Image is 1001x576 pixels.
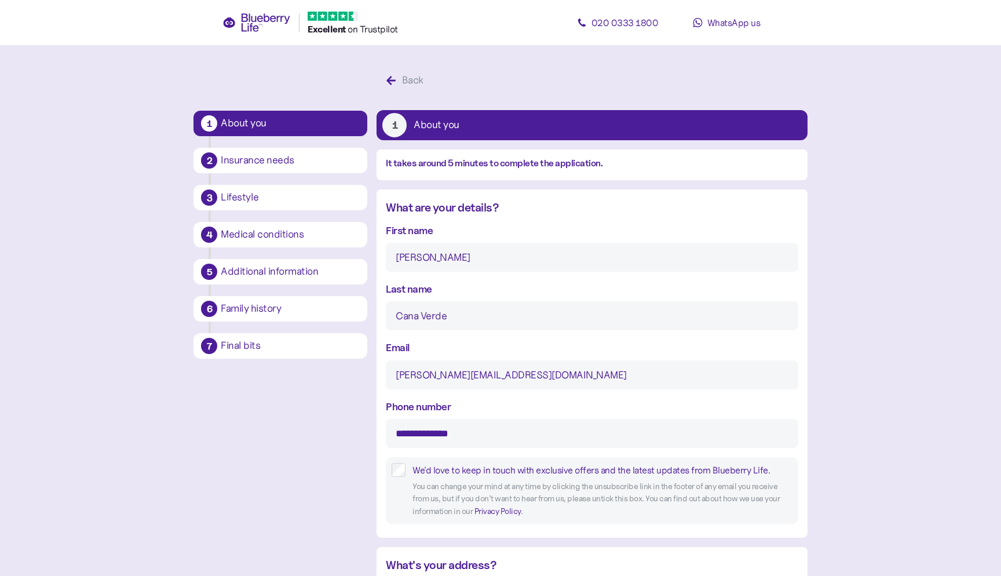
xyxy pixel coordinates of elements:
a: Privacy Policy [474,506,521,516]
div: Lifestyle [221,192,360,203]
button: 3Lifestyle [193,185,367,210]
span: WhatsApp us [707,17,761,28]
div: Additional information [221,267,360,277]
div: We'd love to keep in touch with exclusive offers and the latest updates from Blueberry Life. [412,463,792,477]
div: 7 [201,338,217,354]
div: What are your details? [386,199,798,217]
a: WhatsApp us [674,11,779,34]
label: First name [386,223,433,238]
button: Back [377,68,436,93]
span: on Trustpilot [348,23,398,35]
label: Email [386,340,410,355]
button: 4Medical conditions [193,222,367,247]
label: Phone number [386,399,451,414]
div: Insurance needs [221,155,360,166]
span: 020 0333 1800 [591,17,659,28]
div: Final bits [221,341,360,351]
div: 6 [201,301,217,317]
div: You can change your mind at any time by clicking the unsubscribe link in the footer of any email ... [412,480,792,518]
input: name@example.com [386,360,798,389]
div: 4 [201,227,217,243]
button: 7Final bits [193,333,367,359]
div: 3 [201,189,217,206]
div: Family history [221,304,360,314]
button: 5Additional information [193,259,367,285]
button: 2Insurance needs [193,148,367,173]
div: 5 [201,264,217,280]
div: It takes around 5 minutes to complete the application. [386,156,798,171]
label: Last name [386,281,432,297]
span: Excellent ️ [308,23,348,35]
div: 1 [382,113,407,137]
div: About you [221,118,360,129]
div: 1 [201,115,217,132]
div: What's your address? [386,556,798,574]
div: Medical conditions [221,229,360,240]
div: Back [402,72,423,88]
button: 1About you [193,111,367,136]
div: About you [414,120,459,130]
button: 6Family history [193,296,367,322]
button: 1About you [377,110,807,140]
div: 2 [201,152,217,169]
a: 020 0333 1800 [565,11,670,34]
